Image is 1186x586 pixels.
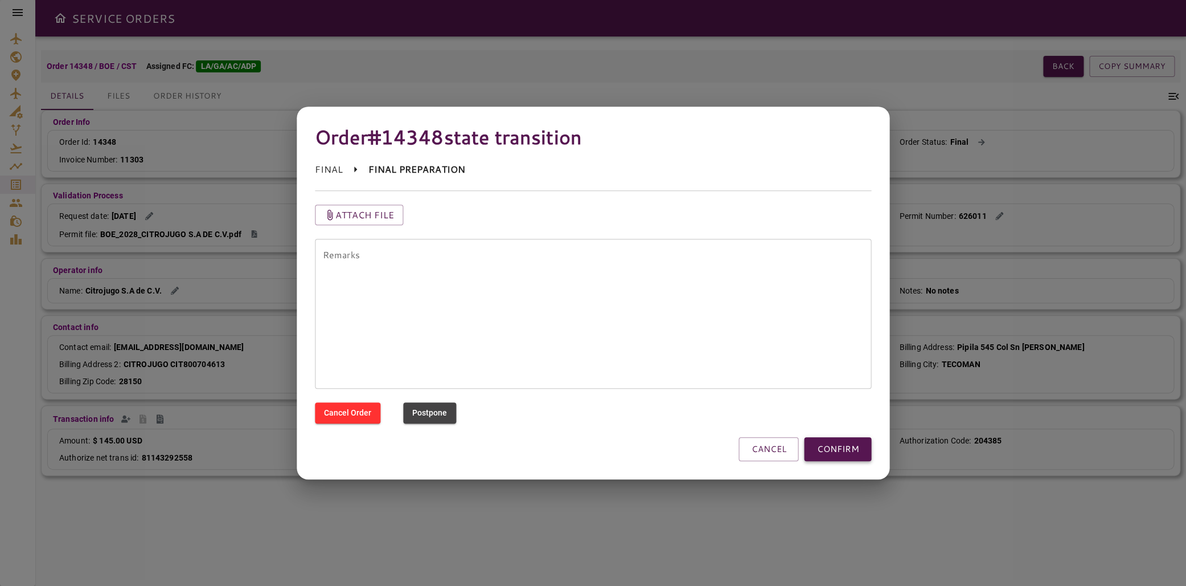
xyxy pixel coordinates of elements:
[403,402,456,424] button: Postpone
[315,125,872,149] h4: Order #14348 state transition
[315,205,403,225] button: Attach file
[315,402,380,424] button: Cancel Order
[335,208,394,222] p: Attach file
[738,437,798,461] button: CANCEL
[804,437,871,461] button: CONFIRM
[368,162,466,176] p: FINAL PREPARATION
[315,162,343,176] p: FINAL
